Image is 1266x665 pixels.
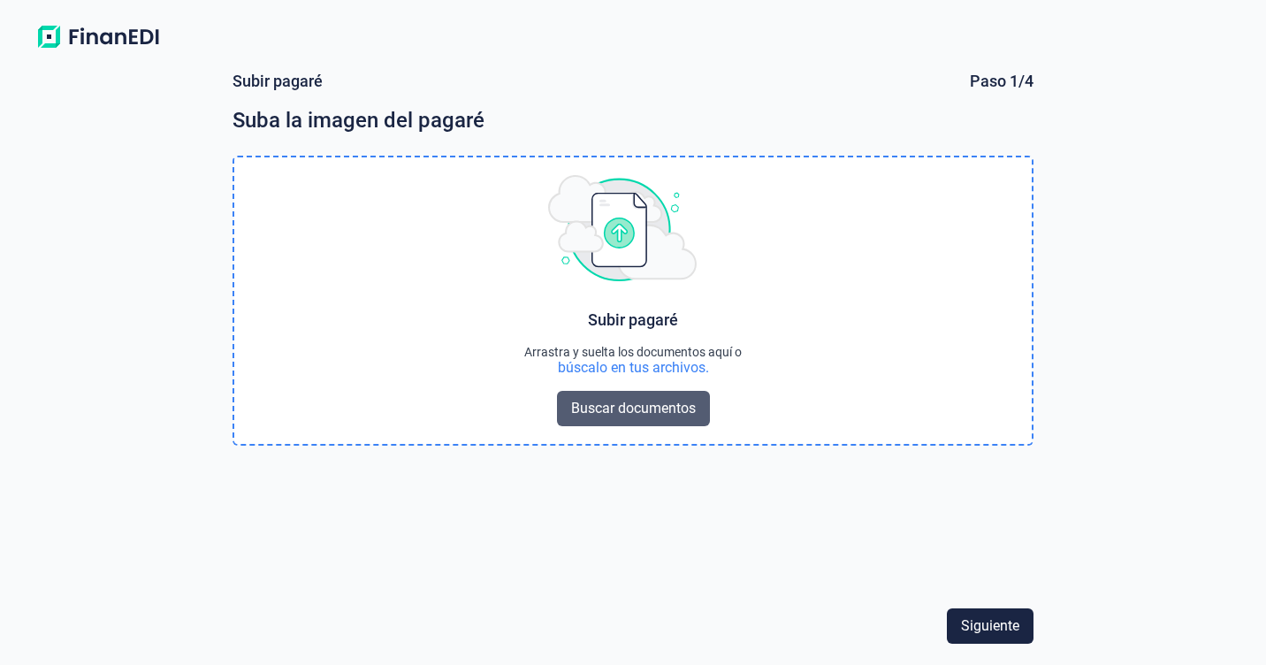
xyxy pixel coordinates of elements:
div: Paso 1/4 [970,71,1033,92]
img: Logo de aplicación [28,21,168,53]
button: Siguiente [947,608,1033,644]
button: Buscar documentos [557,391,710,426]
img: upload img [548,175,697,281]
span: Siguiente [961,615,1019,637]
div: Subir pagaré [233,71,323,92]
div: Subir pagaré [588,310,678,331]
span: Buscar documentos [571,398,696,419]
div: búscalo en tus archivos. [524,359,742,377]
div: Arrastra y suelta los documentos aquí o [524,345,742,359]
div: Suba la imagen del pagaré [233,106,1034,134]
div: búscalo en tus archivos. [558,359,709,377]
